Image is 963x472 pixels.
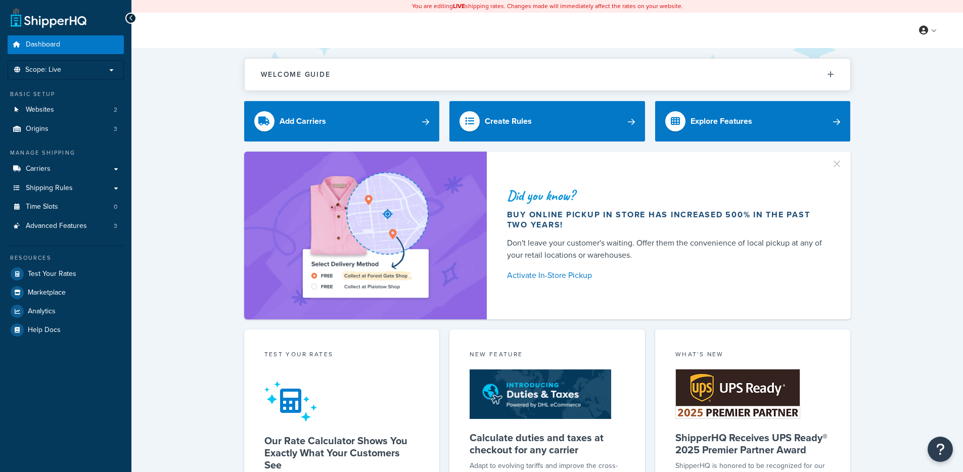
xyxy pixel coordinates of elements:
a: Activate In-Store Pickup [507,268,827,282]
a: Add Carriers [244,101,440,141]
span: Help Docs [28,326,61,335]
span: 3 [114,125,117,133]
span: Analytics [28,307,56,316]
button: Open Resource Center [928,437,953,462]
span: Shipping Rules [26,184,73,193]
a: Advanced Features3 [8,217,124,235]
a: Explore Features [655,101,851,141]
div: Don't leave your customer's waiting. Offer them the convenience of local pickup at any of your re... [507,237,827,261]
b: LIVE [453,2,465,11]
span: Scope: Live [25,66,61,74]
span: Dashboard [26,40,60,49]
span: Advanced Features [26,222,87,230]
div: Buy online pickup in store has increased 500% in the past two years! [507,210,827,230]
div: New Feature [470,350,625,361]
h5: Calculate duties and taxes at checkout for any carrier [470,432,625,456]
h2: Welcome Guide [261,71,331,78]
a: Test Your Rates [8,265,124,283]
h5: Our Rate Calculator Shows You Exactly What Your Customers See [264,435,420,471]
span: Carriers [26,165,51,173]
button: Welcome Guide [245,59,850,90]
div: Manage Shipping [8,149,124,157]
div: Create Rules [485,114,532,128]
a: Dashboard [8,35,124,54]
div: Resources [8,254,124,262]
span: Marketplace [28,289,66,297]
div: Explore Features [691,114,752,128]
a: Shipping Rules [8,179,124,198]
a: Carriers [8,160,124,178]
li: Time Slots [8,198,124,216]
li: Origins [8,120,124,138]
span: Test Your Rates [28,270,76,278]
a: Help Docs [8,321,124,339]
div: Basic Setup [8,90,124,99]
a: Create Rules [449,101,645,141]
span: Websites [26,106,54,114]
div: Add Carriers [280,114,326,128]
span: 2 [114,106,117,114]
h5: ShipperHQ Receives UPS Ready® 2025 Premier Partner Award [675,432,831,456]
a: Websites2 [8,101,124,119]
a: Origins3 [8,120,124,138]
span: Time Slots [26,203,58,211]
li: Advanced Features [8,217,124,235]
a: Marketplace [8,284,124,302]
span: 0 [114,203,117,211]
li: Websites [8,101,124,119]
div: Test your rates [264,350,420,361]
span: Origins [26,125,49,133]
div: Did you know? [507,188,827,203]
a: Analytics [8,302,124,320]
img: ad-shirt-map-b0359fc47e01cab431d101c4b569394f6a03f54285957d908178d52f29eb9668.png [274,167,457,304]
a: Time Slots0 [8,198,124,216]
span: 3 [114,222,117,230]
div: What's New [675,350,831,361]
